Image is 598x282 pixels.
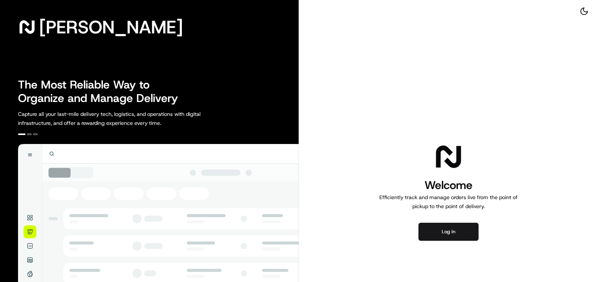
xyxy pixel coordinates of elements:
span: [PERSON_NAME] [39,19,183,34]
button: Log in [418,223,479,241]
p: Capture all your last-mile delivery tech, logistics, and operations with digital infrastructure, ... [18,109,234,127]
h2: The Most Reliable Way to Organize and Manage Delivery [18,78,186,105]
h1: Welcome [376,178,521,193]
p: Efficiently track and manage orders live from the point of pickup to the point of delivery. [376,193,521,211]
